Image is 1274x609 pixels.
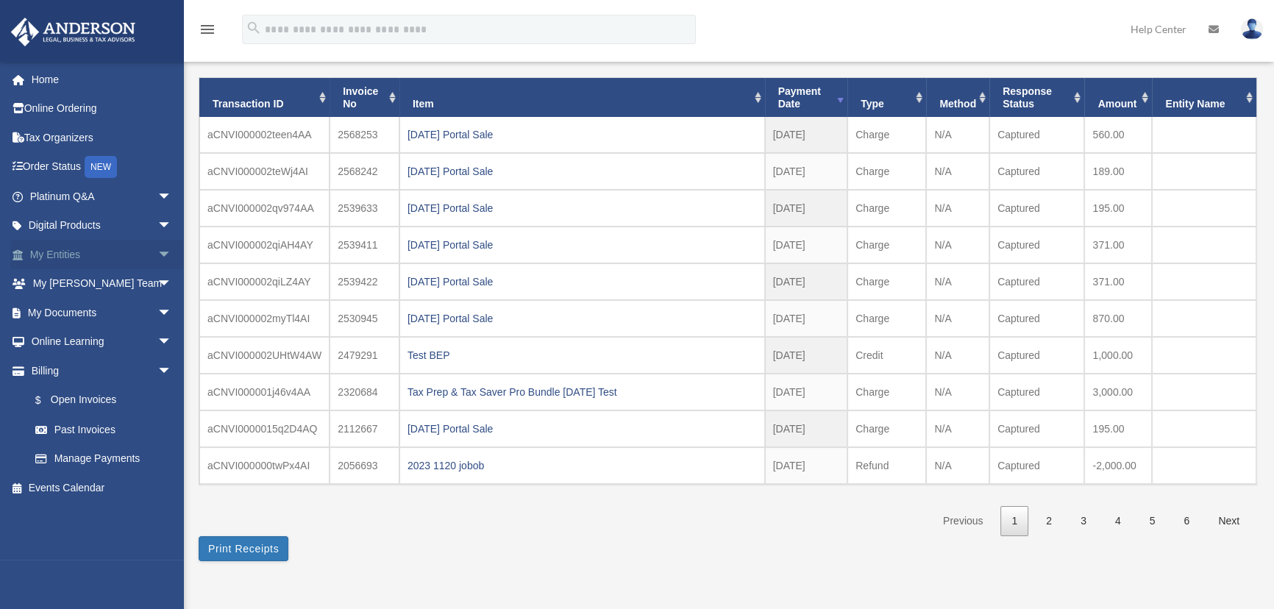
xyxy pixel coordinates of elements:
td: Captured [989,300,1084,337]
th: Transaction ID: activate to sort column ascending [199,78,330,118]
div: Test BEP [408,345,757,366]
td: Captured [989,263,1084,300]
a: Platinum Q&Aarrow_drop_down [10,182,194,211]
span: arrow_drop_down [157,327,187,357]
td: 371.00 [1084,227,1152,263]
a: 6 [1172,506,1200,536]
td: 2479291 [330,337,399,374]
td: Refund [847,447,926,484]
a: Digital Productsarrow_drop_down [10,211,194,241]
td: N/A [926,447,989,484]
a: Online Ordering [10,94,194,124]
td: 2568242 [330,153,399,190]
td: N/A [926,374,989,410]
td: [DATE] [765,227,848,263]
div: [DATE] Portal Sale [408,271,757,292]
img: User Pic [1241,18,1263,40]
th: Response Status: activate to sort column ascending [989,78,1084,118]
a: My Entitiesarrow_drop_down [10,240,194,269]
a: 4 [1104,506,1132,536]
td: [DATE] [765,447,848,484]
td: 3,000.00 [1084,374,1152,410]
td: [DATE] [765,190,848,227]
td: 2112667 [330,410,399,447]
td: N/A [926,300,989,337]
td: Charge [847,300,926,337]
td: Captured [989,190,1084,227]
td: 2568253 [330,117,399,153]
td: Charge [847,227,926,263]
td: 2539411 [330,227,399,263]
button: Print Receipts [199,536,288,561]
td: aCNVI000002teWj4AI [199,153,330,190]
td: [DATE] [765,410,848,447]
th: Method: activate to sort column ascending [926,78,989,118]
a: 1 [1000,506,1028,536]
td: 189.00 [1084,153,1152,190]
span: arrow_drop_down [157,211,187,241]
div: [DATE] Portal Sale [408,198,757,218]
div: [DATE] Portal Sale [408,308,757,329]
a: 3 [1070,506,1097,536]
td: 560.00 [1084,117,1152,153]
td: 195.00 [1084,190,1152,227]
td: [DATE] [765,300,848,337]
a: My Documentsarrow_drop_down [10,298,194,327]
div: Tax Prep & Tax Saver Pro Bundle [DATE] Test [408,382,757,402]
a: Previous [932,506,994,536]
div: 2023 1120 jobob [408,455,757,476]
td: aCNVI000000twPx4AI [199,447,330,484]
td: Credit [847,337,926,374]
img: Anderson Advisors Platinum Portal [7,18,140,46]
td: aCNVI000002qv974AA [199,190,330,227]
td: Charge [847,410,926,447]
a: Past Invoices [21,415,187,444]
td: 2539633 [330,190,399,227]
span: arrow_drop_down [157,240,187,270]
a: Order StatusNEW [10,152,194,182]
a: Home [10,65,194,94]
td: 1,000.00 [1084,337,1152,374]
td: aCNVI000002teen4AA [199,117,330,153]
td: 2320684 [330,374,399,410]
td: Charge [847,263,926,300]
td: aCNVI000002myTl4AI [199,300,330,337]
a: Billingarrow_drop_down [10,356,194,385]
td: Captured [989,153,1084,190]
td: Captured [989,227,1084,263]
td: Captured [989,374,1084,410]
div: [DATE] Portal Sale [408,235,757,255]
span: arrow_drop_down [157,298,187,328]
th: Entity Name: activate to sort column ascending [1152,78,1256,118]
td: aCNVI000001j46v4AA [199,374,330,410]
td: aCNVI0000015q2D4AQ [199,410,330,447]
td: [DATE] [765,263,848,300]
td: aCNVI000002qiAH4AY [199,227,330,263]
td: 870.00 [1084,300,1152,337]
a: Tax Organizers [10,123,194,152]
td: [DATE] [765,117,848,153]
td: N/A [926,190,989,227]
td: N/A [926,117,989,153]
i: menu [199,21,216,38]
td: 195.00 [1084,410,1152,447]
a: 2 [1035,506,1063,536]
td: N/A [926,263,989,300]
td: 2530945 [330,300,399,337]
span: arrow_drop_down [157,356,187,386]
a: Online Learningarrow_drop_down [10,327,194,357]
td: aCNVI000002qiLZ4AY [199,263,330,300]
td: 2539422 [330,263,399,300]
span: arrow_drop_down [157,269,187,299]
span: arrow_drop_down [157,182,187,212]
div: [DATE] Portal Sale [408,124,757,145]
td: 371.00 [1084,263,1152,300]
td: Captured [989,410,1084,447]
td: Captured [989,447,1084,484]
div: [DATE] Portal Sale [408,161,757,182]
th: Amount: activate to sort column ascending [1084,78,1152,118]
a: menu [199,26,216,38]
td: N/A [926,337,989,374]
th: Item: activate to sort column ascending [399,78,765,118]
td: [DATE] [765,374,848,410]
